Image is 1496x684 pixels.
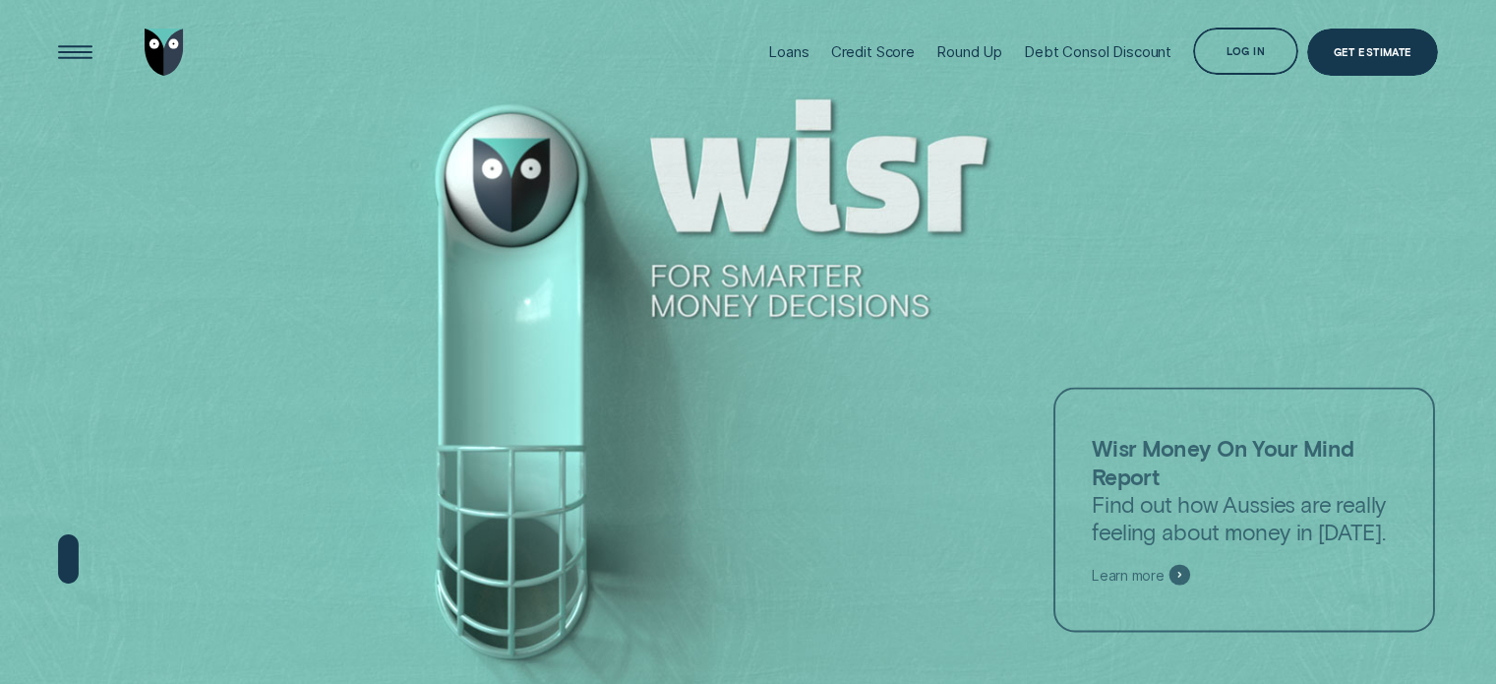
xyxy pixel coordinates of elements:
strong: Wisr Money On Your Mind Report [1092,435,1353,490]
a: Wisr Money On Your Mind ReportFind out how Aussies are really feeling about money in [DATE].Learn... [1053,388,1434,633]
div: Credit Score [831,42,915,61]
div: Debt Consol Discount [1024,42,1171,61]
a: Get Estimate [1307,29,1438,76]
button: Open Menu [51,29,98,76]
span: Learn more [1092,567,1164,584]
img: Wisr [145,29,184,76]
div: Round Up [936,42,1002,61]
div: Loans [768,42,808,61]
p: Find out how Aussies are really feeling about money in [DATE]. [1092,435,1396,546]
button: Log in [1193,28,1298,75]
